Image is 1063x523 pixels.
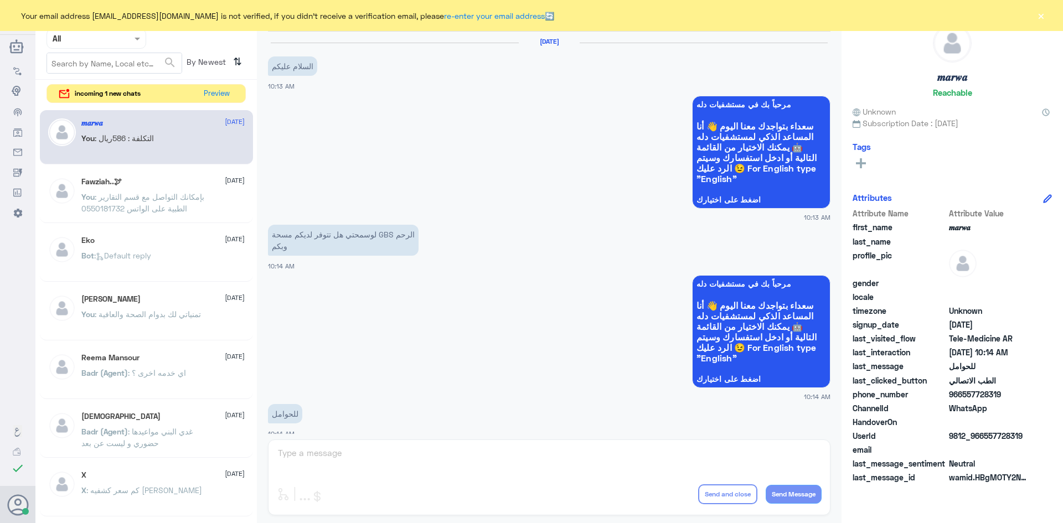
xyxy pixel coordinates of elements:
img: defaultAdmin.png [48,412,76,439]
span: [DATE] [225,117,245,127]
h5: 𝒎𝒂𝒓𝒘𝒂 [81,118,103,128]
span: last_message_sentiment [853,458,947,469]
span: [DATE] [225,410,245,420]
span: incoming 1 new chats [75,89,141,99]
h6: Reachable [933,87,972,97]
p: 2/9/2025, 10:14 AM [268,225,419,256]
h5: Reema Mansour [81,353,140,363]
span: 2025-09-02T07:13:55.844Z [949,319,1029,330]
span: null [949,444,1029,455]
h5: X [81,470,86,480]
span: 𝒎𝒂𝒓𝒘𝒂 [949,221,1029,233]
span: last_name [853,236,947,247]
span: اضغط على اختيارك [696,375,826,384]
span: Subscription Date : [DATE] [853,117,1052,129]
span: X [81,485,86,495]
span: Bot [81,251,94,260]
span: Your email address [EMAIL_ADDRESS][DOMAIN_NAME] is not verified, if you didn't receive a verifica... [21,10,554,22]
span: الطب الاتصالي [949,375,1029,386]
span: Tele-Medicine AR [949,333,1029,344]
h5: 𝒎𝒂𝒓𝒘𝒂 [937,71,968,84]
span: [DATE] [225,175,245,185]
span: 10:14 AM [268,262,295,270]
span: 10:14 AM [804,392,830,401]
button: × [1035,10,1046,21]
span: 10:14 AM [268,430,295,437]
span: 0 [949,458,1029,469]
span: phone_number [853,389,947,400]
span: Badr (Agent) [81,368,128,377]
span: signup_date [853,319,947,330]
span: HandoverOn [853,416,947,428]
span: Unknown [853,106,896,117]
span: first_name [853,221,947,233]
h5: Fawziah..🕊 [81,177,122,187]
img: defaultAdmin.png [48,177,76,205]
span: اضغط على اختيارك [696,195,826,204]
span: locale [853,291,947,303]
button: Send and close [698,484,757,504]
span: 2025-09-02T07:14:46.427Z [949,346,1029,358]
span: مرحباً بك في مستشفيات دله [696,279,826,288]
span: [DATE] [225,293,245,303]
img: defaultAdmin.png [48,236,76,263]
span: last_interaction [853,346,947,358]
span: [DATE] [225,234,245,244]
p: 2/9/2025, 10:14 AM [268,404,302,423]
span: UserId [853,430,947,442]
span: سعداء بتواجدك معنا اليوم 👋 أنا المساعد الذكي لمستشفيات دله 🤖 يمكنك الاختيار من القائمة التالية أو... [696,300,826,363]
h6: Attributes [853,193,892,203]
img: defaultAdmin.png [933,24,971,62]
span: 10:13 AM [268,82,295,90]
span: last_message_id [853,472,947,483]
span: : Default reply [94,251,151,260]
span: : اي خدمه اخرى ؟ [128,368,186,377]
h5: Mohammed ALRASHED [81,294,141,304]
img: defaultAdmin.png [48,353,76,381]
span: : التكلفة : 586ريال [95,133,154,143]
span: : بإمكانك التواصل مع قسم التقارير الطبية على الواتس 0550181732 [81,192,204,213]
span: You [81,133,95,143]
span: last_clicked_button [853,375,947,386]
span: للحوامل [949,360,1029,372]
span: 10:13 AM [804,213,830,222]
span: wamid.HBgMOTY2NTU3NzI4MzE5FQIAEhgUM0E5RTVFNEQyREI4NEEyRjZEN0MA [949,472,1029,483]
button: Send Message [766,485,822,504]
span: Attribute Value [949,208,1029,219]
span: [DATE] [225,351,245,361]
span: Attribute Name [853,208,947,219]
span: سعداء بتواجدك معنا اليوم 👋 أنا المساعد الذكي لمستشفيات دله 🤖 يمكنك الاختيار من القائمة التالية أو... [696,121,826,184]
button: search [163,54,177,72]
img: defaultAdmin.png [48,470,76,498]
span: ChannelId [853,402,947,414]
i: check [11,462,24,475]
span: Badr (Agent) [81,427,128,436]
span: last_message [853,360,947,372]
span: : غدي البني مواعيدها حضوري و ليست عن بعد [81,427,193,448]
span: 9812_966557728319 [949,430,1029,442]
span: [DATE] [225,469,245,479]
h5: Eko [81,236,95,245]
img: defaultAdmin.png [48,294,76,322]
span: : كم سعر كشفيه [PERSON_NAME] [86,485,202,495]
button: Preview [199,85,234,103]
span: مرحباً بك في مستشفيات دله [696,100,826,109]
img: defaultAdmin.png [949,250,977,277]
span: You [81,309,95,319]
span: By Newest [182,53,229,75]
span: You [81,192,95,201]
button: Avatar [7,494,28,515]
span: Unknown [949,305,1029,317]
span: 966557728319 [949,389,1029,400]
img: defaultAdmin.png [48,118,76,146]
span: null [949,416,1029,428]
input: Search by Name, Local etc… [47,53,182,73]
a: re-enter your email address [444,11,545,20]
h6: Tags [853,142,871,152]
i: ⇅ [233,53,242,71]
span: profile_pic [853,250,947,275]
span: null [949,291,1029,303]
span: gender [853,277,947,289]
span: 2 [949,402,1029,414]
span: email [853,444,947,455]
